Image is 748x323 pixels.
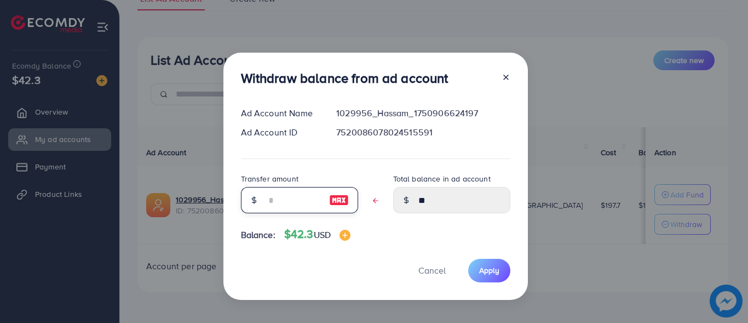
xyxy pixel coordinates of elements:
span: Apply [479,265,499,276]
h3: Withdraw balance from ad account [241,70,448,86]
label: Total balance in ad account [393,173,491,184]
span: Cancel [418,264,446,276]
button: Apply [468,259,510,282]
span: Balance: [241,229,275,241]
h4: $42.3 [284,228,350,241]
div: Ad Account Name [232,107,328,120]
button: Cancel [405,259,459,282]
div: 1029956_Hassam_1750906624197 [327,107,519,120]
img: image [340,230,350,241]
div: Ad Account ID [232,126,328,139]
div: 7520086078024515591 [327,126,519,139]
label: Transfer amount [241,173,298,184]
span: USD [314,229,331,241]
img: image [329,194,349,207]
